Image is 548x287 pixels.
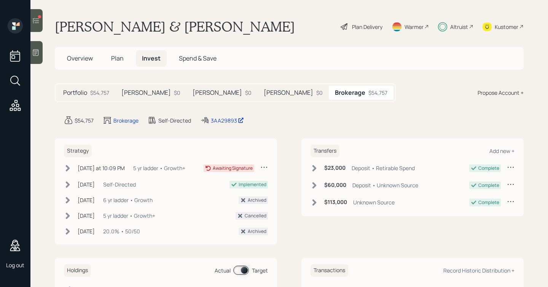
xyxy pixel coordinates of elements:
div: Awaiting Signature [213,165,253,172]
h5: [PERSON_NAME] [121,89,171,96]
span: Overview [67,54,93,62]
div: 3AA29893 [211,116,244,124]
div: Unknown Source [353,198,395,206]
div: Brokerage [113,116,139,124]
div: $54,757 [75,116,94,124]
div: Archived [248,197,266,204]
div: Complete [478,165,499,172]
div: Target [252,266,268,274]
div: Complete [478,182,499,189]
h6: $23,000 [324,165,346,171]
div: $54,757 [368,89,387,97]
h5: [PERSON_NAME] [264,89,313,96]
div: $54,757 [90,89,109,97]
div: Self-Directed [103,180,136,188]
div: Warmer [405,23,424,31]
div: Deposit • Unknown Source [352,181,418,189]
h5: [PERSON_NAME] [193,89,242,96]
h6: Transfers [311,145,339,157]
div: [DATE] [78,196,95,204]
h6: $113,000 [324,199,347,206]
h1: [PERSON_NAME] & [PERSON_NAME] [55,18,295,35]
div: 5 yr ladder • Growth+ [133,164,185,172]
div: Altruist [450,23,468,31]
div: [DATE] [78,212,95,220]
h6: $60,000 [324,182,346,188]
div: [DATE] [78,227,95,235]
div: Add new + [489,147,515,155]
div: [DATE] [78,180,95,188]
h6: Strategy [64,145,92,157]
div: 5 yr ladder • Growth+ [103,212,155,220]
div: [DATE] at 10:09 PM [78,164,125,172]
span: Spend & Save [179,54,217,62]
div: Complete [478,199,499,206]
div: Implemented [239,181,266,188]
div: Propose Account + [478,89,524,97]
div: Archived [248,228,266,235]
div: Actual [215,266,231,274]
div: 6 yr ladder • Growth [103,196,153,204]
h6: Transactions [311,264,348,277]
div: Cancelled [245,212,266,219]
div: $0 [316,89,323,97]
div: 20.0% • 50/50 [103,227,140,235]
span: Invest [142,54,161,62]
div: Plan Delivery [352,23,382,31]
h5: Brokerage [335,89,365,96]
span: Plan [111,54,124,62]
div: Log out [6,261,24,269]
h6: Holdings [64,264,91,277]
div: Self-Directed [158,116,191,124]
div: $0 [174,89,180,97]
div: Kustomer [495,23,518,31]
div: $0 [245,89,252,97]
div: Deposit • Retirable Spend [352,164,415,172]
h5: Portfolio [63,89,87,96]
div: Record Historic Distribution + [443,267,515,274]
